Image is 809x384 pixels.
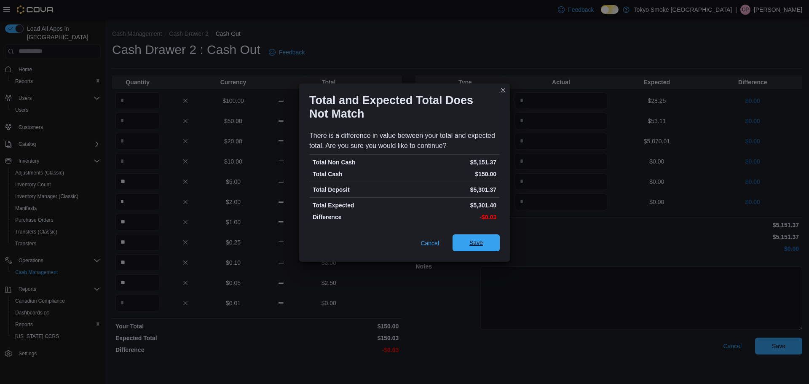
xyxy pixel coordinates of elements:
[406,185,496,194] p: $5,301.37
[453,234,500,251] button: Save
[469,239,483,247] span: Save
[417,235,442,252] button: Cancel
[313,213,403,221] p: Difference
[406,213,496,221] p: -$0.03
[309,131,500,151] div: There is a difference in value between your total and expected total. Are you sure you would like...
[406,158,496,166] p: $5,151.37
[313,158,403,166] p: Total Non Cash
[406,201,496,209] p: $5,301.40
[498,85,508,95] button: Closes this modal window
[313,170,403,178] p: Total Cash
[421,239,439,247] span: Cancel
[313,201,403,209] p: Total Expected
[309,94,493,121] h1: Total and Expected Total Does Not Match
[406,170,496,178] p: $150.00
[313,185,403,194] p: Total Deposit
